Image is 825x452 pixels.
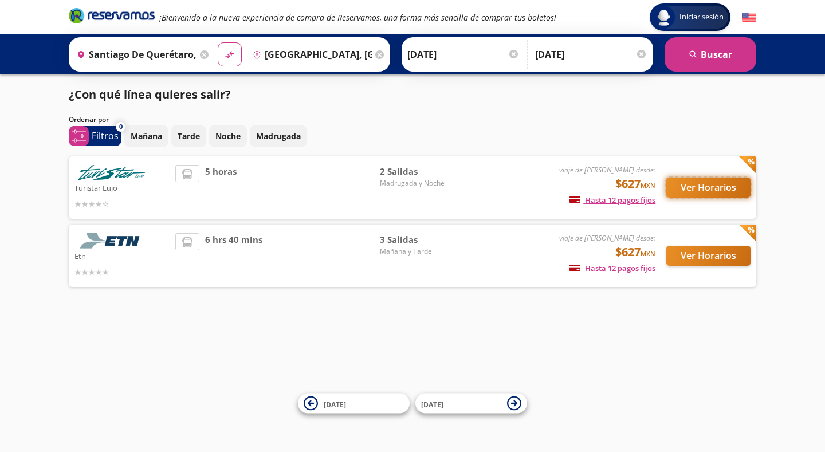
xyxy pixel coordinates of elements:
[119,122,123,132] span: 0
[615,243,655,261] span: $627
[215,130,241,142] p: Noche
[380,165,460,178] span: 2 Salidas
[248,40,373,69] input: Buscar Destino
[74,233,149,249] img: Etn
[665,37,756,72] button: Buscar
[256,130,301,142] p: Madrugada
[69,126,121,146] button: 0Filtros
[742,10,756,25] button: English
[69,86,231,103] p: ¿Con qué línea quieres salir?
[380,233,460,246] span: 3 Salidas
[131,130,162,142] p: Mañana
[380,178,460,188] span: Madrugada y Noche
[209,125,247,147] button: Noche
[615,175,655,192] span: $627
[569,195,655,205] span: Hasta 12 pagos fijos
[407,40,520,69] input: Elegir Fecha
[380,246,460,257] span: Mañana y Tarde
[675,11,728,23] span: Iniciar sesión
[69,115,109,125] p: Ordenar por
[72,40,197,69] input: Buscar Origen
[641,249,655,258] small: MXN
[535,40,647,69] input: Opcional
[298,394,410,414] button: [DATE]
[74,249,170,262] p: Etn
[569,263,655,273] span: Hasta 12 pagos fijos
[324,399,346,409] span: [DATE]
[415,394,527,414] button: [DATE]
[69,7,155,27] a: Brand Logo
[421,399,443,409] span: [DATE]
[641,181,655,190] small: MXN
[171,125,206,147] button: Tarde
[178,130,200,142] p: Tarde
[124,125,168,147] button: Mañana
[666,246,751,266] button: Ver Horarios
[205,165,237,210] span: 5 horas
[250,125,307,147] button: Madrugada
[559,233,655,243] em: viaje de [PERSON_NAME] desde:
[666,178,751,198] button: Ver Horarios
[74,165,149,180] img: Turistar Lujo
[159,12,556,23] em: ¡Bienvenido a la nueva experiencia de compra de Reservamos, una forma más sencilla de comprar tus...
[559,165,655,175] em: viaje de [PERSON_NAME] desde:
[69,7,155,24] i: Brand Logo
[74,180,170,194] p: Turistar Lujo
[205,233,262,278] span: 6 hrs 40 mins
[92,129,119,143] p: Filtros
